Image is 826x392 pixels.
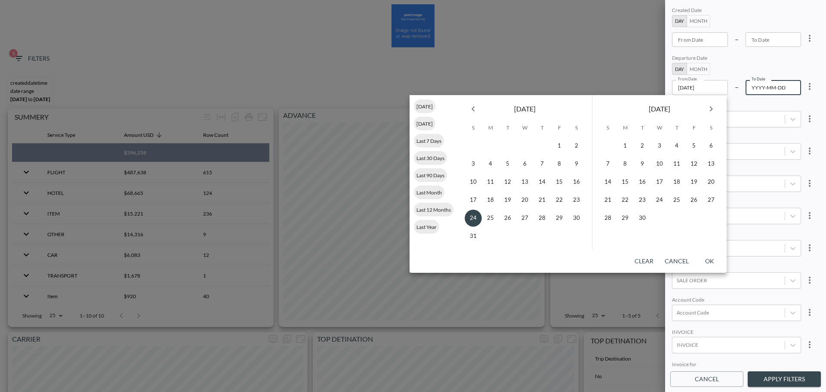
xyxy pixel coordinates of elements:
button: 11 [668,155,685,173]
button: 25 [482,210,499,227]
span: Thursday [534,119,550,136]
span: Monday [483,119,498,136]
button: Day [672,63,687,75]
button: 5 [499,155,516,173]
input: YYYY-MM-DD [672,80,728,95]
button: 17 [651,173,668,191]
button: Month [687,63,710,75]
span: Last 30 Days [414,155,447,161]
button: more [801,175,818,192]
span: Wednesday [517,119,533,136]
button: 1 [551,137,568,154]
button: more [801,30,818,47]
button: Cancel [661,253,692,269]
button: 3 [651,137,668,154]
button: 6 [516,155,533,173]
button: 4 [668,137,685,154]
button: 21 [533,191,551,209]
button: 29 [551,210,568,227]
div: Departure Date [672,55,801,63]
button: 2 [568,137,585,154]
button: 18 [482,191,499,209]
div: Account Name [672,135,801,143]
button: 27 [516,210,533,227]
button: 26 [499,210,516,227]
div: Invoice for [672,361,801,369]
button: 23 [634,191,651,209]
button: 13 [516,173,533,191]
div: Last Month [414,185,444,199]
label: From Date [678,76,697,82]
button: Day [672,15,687,27]
button: 14 [599,173,616,191]
button: 17 [465,191,482,209]
button: 22 [616,191,634,209]
span: [DATE] [514,103,536,115]
button: Clear [630,253,658,269]
button: more [801,142,818,160]
span: Last 90 Days [414,172,447,179]
div: SALE ORDER [672,264,801,272]
div: Account Code [672,296,801,305]
div: Last 30 Days [414,151,447,165]
button: more [801,207,818,224]
button: more [801,272,818,289]
div: 2025-08-24 [672,55,819,95]
button: Apply Filters [748,371,821,387]
p: – [735,34,739,44]
button: 2 [634,137,651,154]
span: [DATE] [414,120,435,127]
span: Tuesday [500,119,515,136]
div: DATA AREA [672,167,801,176]
button: 5 [685,137,703,154]
button: 28 [599,210,616,227]
span: Wednesday [652,119,667,136]
input: YYYY-MM-DD [746,32,801,47]
button: 6 [703,137,720,154]
span: Last 12 Months [414,207,453,213]
button: 31 [465,228,482,245]
button: 8 [616,155,634,173]
input: YYYY-MM-DD [746,80,801,95]
button: 27 [703,191,720,209]
button: 25 [668,191,685,209]
span: Monday [617,119,633,136]
button: 12 [499,173,516,191]
button: 20 [703,173,720,191]
button: more [801,78,818,95]
div: Agent [672,232,801,240]
button: 7 [533,155,551,173]
button: 28 [533,210,551,227]
button: 19 [499,191,516,209]
span: Last Year [414,224,439,230]
button: 24 [651,191,668,209]
span: Sunday [465,119,481,136]
button: 14 [533,173,551,191]
span: Sunday [600,119,616,136]
button: 30 [568,210,585,227]
button: 20 [516,191,533,209]
button: 11 [482,173,499,191]
span: [DATE] [649,103,670,115]
button: Previous month [465,100,482,117]
button: 1 [616,137,634,154]
span: [DATE] [414,103,435,110]
button: 15 [551,173,568,191]
button: 19 [685,173,703,191]
button: 30 [634,210,651,227]
button: 13 [703,155,720,173]
span: Friday [552,119,567,136]
span: Friday [686,119,702,136]
div: INVOICE [672,329,801,337]
button: 26 [685,191,703,209]
span: Saturday [703,119,719,136]
input: YYYY-MM-DD [672,32,728,47]
span: Last 7 Days [414,138,444,144]
button: 29 [616,210,634,227]
button: 9 [634,155,651,173]
div: Last Year [414,220,439,234]
button: more [801,304,818,321]
div: Created Date [672,7,801,15]
div: GROUP ID [672,200,801,208]
button: 3 [465,155,482,173]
